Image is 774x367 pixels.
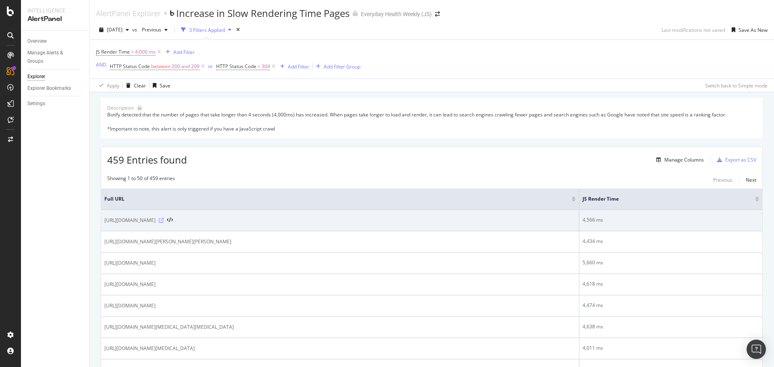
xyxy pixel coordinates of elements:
[277,62,309,71] button: Add Filter
[123,79,146,92] button: Clear
[208,62,213,70] button: or
[27,100,45,108] div: Settings
[173,49,195,56] div: Add Filter
[583,195,743,203] span: JS Render Time
[583,280,759,288] div: 4,618 ms
[189,27,225,33] div: 3 Filters Applied
[258,63,260,70] span: =
[662,27,725,33] div: Last modifications not saved
[27,73,45,81] div: Explorer
[104,216,156,224] span: [URL][DOMAIN_NAME]
[361,10,432,18] div: Everyday Health Weekly (JS)
[27,6,83,15] div: Intelligence
[110,63,150,70] span: HTTP Status Code
[583,344,759,352] div: 4,011 ms
[150,79,171,92] button: Save
[705,82,768,89] div: Switch back to Simple mode
[714,153,756,166] button: Export as CSV
[27,49,83,66] a: Manage Alerts & Groups
[162,47,195,57] button: Add Filter
[104,302,156,310] span: [URL][DOMAIN_NAME]
[746,176,756,183] div: Next
[313,62,360,71] button: Add Filter Group
[713,176,732,183] div: Previous
[324,63,360,70] div: Add Filter Group
[160,82,171,89] div: Save
[583,323,759,330] div: 4,638 ms
[139,23,171,36] button: Previous
[739,27,768,33] div: Save As New
[288,63,309,70] div: Add Filter
[104,280,156,288] span: [URL][DOMAIN_NAME]
[159,218,164,223] a: Visit Online Page
[664,156,704,163] div: Manage Columns
[104,259,156,267] span: [URL][DOMAIN_NAME]
[96,61,106,68] button: AND
[172,61,200,72] span: 200 and 299
[96,48,130,55] span: JS Render Time
[134,82,146,89] div: Clear
[178,23,235,36] button: 3 Filters Applied
[583,259,759,266] div: 5,660 ms
[107,153,187,166] span: 459 Entries found
[96,79,119,92] button: Apply
[747,340,766,359] div: Open Intercom Messenger
[176,6,350,20] div: Increase in Slow Rendering Time Pages
[27,15,83,24] div: AlertPanel
[653,155,704,165] button: Manage Columns
[262,61,270,72] span: 304
[27,100,83,108] a: Settings
[728,23,768,36] button: Save As New
[151,63,171,70] span: between
[131,48,134,55] span: >
[583,216,759,224] div: 4,566 ms
[702,79,768,92] button: Switch back to Simple mode
[27,37,47,46] div: Overview
[27,84,83,93] a: Explorer Bookmarks
[216,63,256,70] span: HTTP Status Code
[107,26,123,33] span: 2025 Sep. 17th
[713,175,732,185] button: Previous
[107,111,756,132] div: Botify detected that the number of pages that take longer than 4 seconds (4,000ms) has increased....
[139,26,161,33] span: Previous
[235,26,241,34] div: times
[583,238,759,245] div: 4,434 ms
[104,344,195,352] span: [URL][DOMAIN_NAME][MEDICAL_DATA]
[27,73,83,81] a: Explorer
[27,49,76,66] div: Manage Alerts & Groups
[725,156,756,163] div: Export as CSV
[107,82,119,89] div: Apply
[107,175,175,185] div: Showing 1 to 50 of 459 entries
[27,84,71,93] div: Explorer Bookmarks
[435,11,440,17] div: arrow-right-arrow-left
[96,61,106,68] div: AND
[104,323,234,331] span: [URL][DOMAIN_NAME][MEDICAL_DATA][MEDICAL_DATA]
[96,23,132,36] button: [DATE]
[27,37,83,46] a: Overview
[746,175,756,185] button: Next
[167,218,173,223] button: View HTML Source
[208,63,213,70] div: or
[583,302,759,309] div: 4,474 ms
[104,195,560,203] span: Full URL
[96,9,161,18] a: AlertPanel Explorer
[104,238,231,246] span: [URL][DOMAIN_NAME][PERSON_NAME][PERSON_NAME]
[107,104,134,111] div: Description:
[135,46,156,58] span: 4,000 ms
[132,26,139,33] span: vs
